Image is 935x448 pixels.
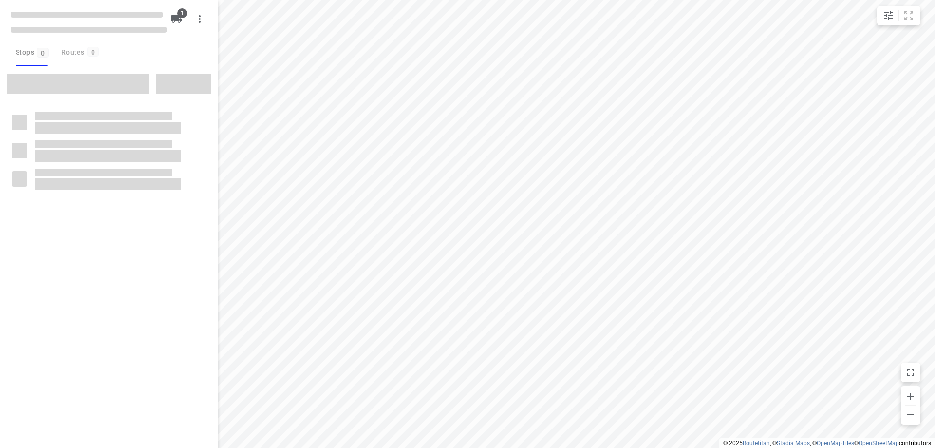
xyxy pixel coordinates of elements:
[777,440,810,447] a: Stadia Maps
[723,440,931,447] li: © 2025 , © , © © contributors
[743,440,770,447] a: Routetitan
[877,6,920,25] div: small contained button group
[817,440,854,447] a: OpenMapTiles
[879,6,898,25] button: Map settings
[859,440,899,447] a: OpenStreetMap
